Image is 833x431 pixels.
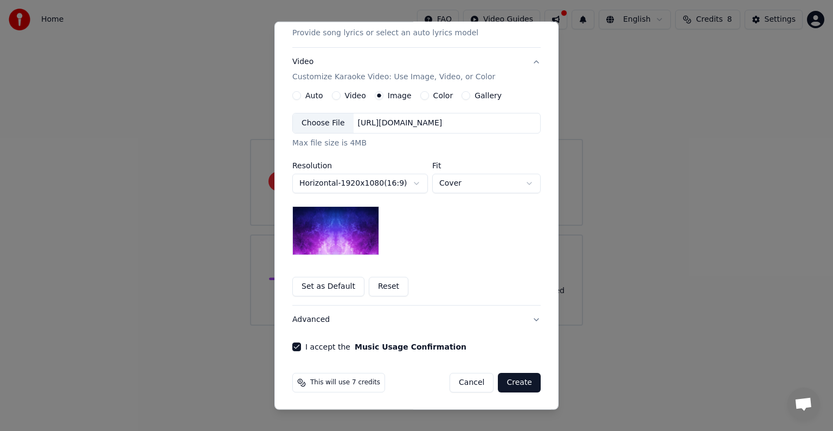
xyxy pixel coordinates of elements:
label: Fit [432,162,541,169]
label: Color [433,92,453,99]
button: I accept the [355,343,466,351]
p: Customize Karaoke Video: Use Image, Video, or Color [292,72,495,83]
button: Reset [369,277,408,296]
div: Max file size is 4MB [292,138,541,149]
div: Video [292,56,495,83]
label: Image [388,92,412,99]
div: VideoCustomize Karaoke Video: Use Image, Video, or Color [292,91,541,305]
button: Advanced [292,306,541,334]
label: Video [345,92,366,99]
button: LyricsProvide song lyrics or select an auto lyrics model [292,4,541,47]
label: Resolution [292,162,428,169]
button: VideoCustomize Karaoke Video: Use Image, Video, or Color [292,48,541,91]
div: Choose File [293,113,354,133]
span: This will use 7 credits [310,378,380,387]
button: Set as Default [292,277,364,296]
p: Provide song lyrics or select an auto lyrics model [292,28,478,39]
button: Create [498,373,541,392]
label: I accept the [305,343,466,351]
button: Cancel [450,373,494,392]
div: [URL][DOMAIN_NAME] [354,118,447,129]
label: Auto [305,92,323,99]
label: Gallery [475,92,502,99]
